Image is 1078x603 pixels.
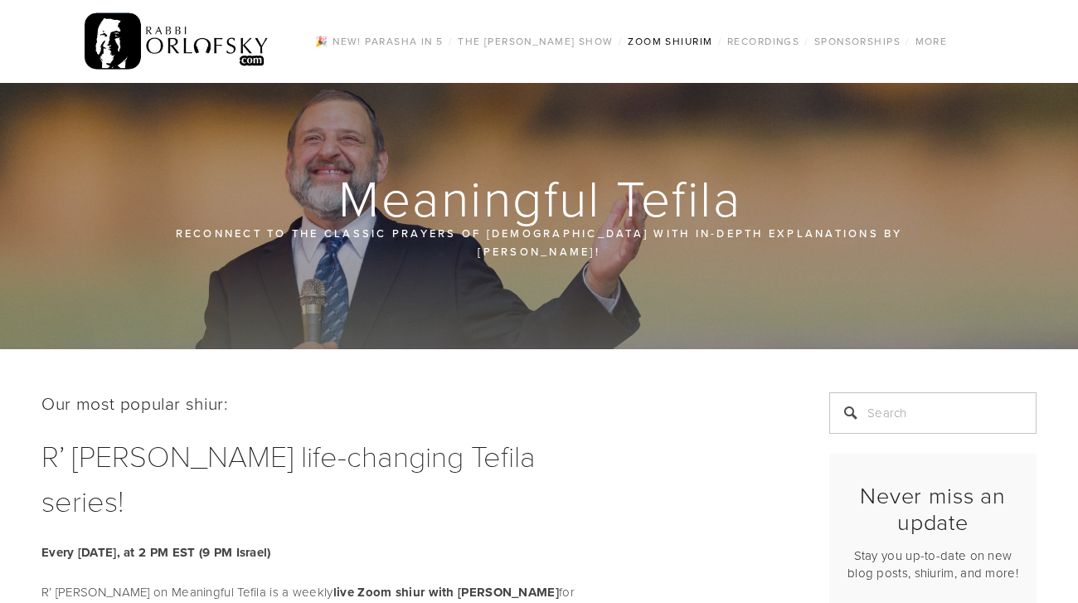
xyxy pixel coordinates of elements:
[809,31,906,52] a: Sponsorships
[843,547,1022,581] p: Stay you up-to-date on new blog posts, shiurim, and more!
[85,9,269,74] img: RabbiOrlofsky.com
[910,31,953,52] a: More
[718,34,722,48] span: /
[41,171,1038,224] h1: Meaningful Tefila
[449,34,453,48] span: /
[722,31,804,52] a: Recordings
[41,543,271,562] strong: Every [DATE], at 2 PM EST (9 PM Israel)
[804,34,808,48] span: /
[453,31,619,52] a: The [PERSON_NAME] Show
[829,392,1037,434] input: Search
[41,433,595,523] h1: R’ [PERSON_NAME] life-changing Tefila series!
[310,31,448,52] a: 🎉 NEW! Parasha in 5
[843,482,1022,536] h2: Never miss an update
[141,224,937,261] p: Reconnect to the classic prayers of [DEMOGRAPHIC_DATA] with in-depth explanations by [PERSON_NAME]!
[41,392,595,413] h2: Our most popular shiur:
[906,34,910,48] span: /
[333,583,559,601] strong: live Zoom shiur with [PERSON_NAME]
[623,31,717,52] a: Zoom Shiurim
[619,34,623,48] span: /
